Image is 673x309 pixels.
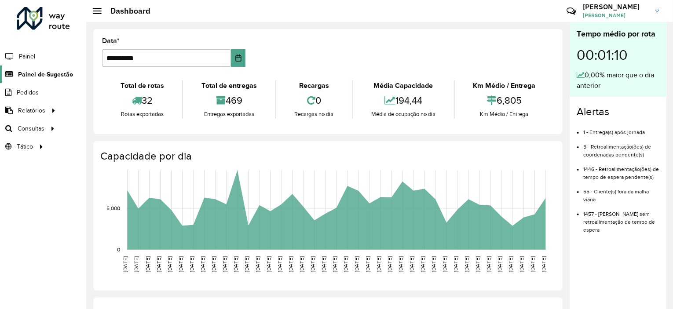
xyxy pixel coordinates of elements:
text: [DATE] [178,256,183,272]
div: 469 [185,91,273,110]
text: [DATE] [299,256,304,272]
text: [DATE] [343,256,348,272]
div: Recargas [278,80,350,91]
text: [DATE] [398,256,403,272]
text: [DATE] [387,256,392,272]
text: [DATE] [134,256,139,272]
text: [DATE] [123,256,128,272]
li: 1 - Entrega(s) após jornada [583,122,659,136]
div: Recargas no dia [278,110,350,119]
text: [DATE] [167,256,172,272]
button: Choose Date [231,49,246,67]
text: [DATE] [145,256,150,272]
text: [DATE] [189,256,194,272]
div: Média Capacidade [355,80,451,91]
text: [DATE] [508,256,513,272]
div: Média de ocupação no dia [355,110,451,119]
div: 0,00% maior que o dia anterior [577,70,659,91]
text: [DATE] [376,256,381,272]
text: [DATE] [409,256,414,272]
div: 32 [104,91,180,110]
span: Painel de Sugestão [18,70,73,79]
label: Data [102,36,120,46]
div: 00:01:10 [577,40,659,70]
span: Tático [17,142,33,151]
text: [DATE] [486,256,491,272]
div: 6,805 [457,91,552,110]
div: Entregas exportadas [185,110,273,119]
span: [PERSON_NAME] [583,11,649,19]
text: [DATE] [222,256,227,272]
text: [DATE] [530,256,535,272]
text: [DATE] [310,256,315,272]
text: [DATE] [156,256,161,272]
li: 55 - Cliente(s) fora da malha viária [583,181,659,204]
a: Contato Rápido [562,2,581,21]
text: 0 [117,247,120,252]
h4: Alertas [577,105,659,118]
text: [DATE] [321,256,326,272]
span: Consultas [18,124,44,133]
li: 1446 - Retroalimentação(ões) de tempo de espera pendente(s) [583,159,659,181]
h4: Capacidade por dia [100,150,554,163]
text: [DATE] [497,256,502,272]
div: Tempo médio por rota [577,28,659,40]
text: [DATE] [200,256,205,272]
text: [DATE] [233,256,238,272]
text: [DATE] [288,256,293,272]
div: Km Médio / Entrega [457,80,552,91]
text: 5,000 [106,205,120,211]
div: 0 [278,91,350,110]
text: [DATE] [475,256,480,272]
text: [DATE] [420,256,425,272]
text: [DATE] [365,256,370,272]
text: [DATE] [431,256,436,272]
span: Relatórios [18,106,45,115]
text: [DATE] [442,256,447,272]
li: 1457 - [PERSON_NAME] sem retroalimentação de tempo de espera [583,204,659,234]
text: [DATE] [354,256,359,272]
span: Pedidos [17,88,39,97]
div: 194,44 [355,91,451,110]
div: Km Médio / Entrega [457,110,552,119]
li: 5 - Retroalimentação(ões) de coordenadas pendente(s) [583,136,659,159]
text: [DATE] [541,256,546,272]
div: Total de entregas [185,80,273,91]
text: [DATE] [519,256,524,272]
h2: Dashboard [102,6,150,16]
text: [DATE] [211,256,216,272]
text: [DATE] [453,256,458,272]
text: [DATE] [332,256,337,272]
h3: [PERSON_NAME] [583,3,649,11]
text: [DATE] [244,256,249,272]
text: [DATE] [255,256,260,272]
text: [DATE] [277,256,282,272]
span: Painel [19,52,35,61]
div: Total de rotas [104,80,180,91]
div: Rotas exportadas [104,110,180,119]
text: [DATE] [266,256,271,272]
text: [DATE] [464,256,469,272]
